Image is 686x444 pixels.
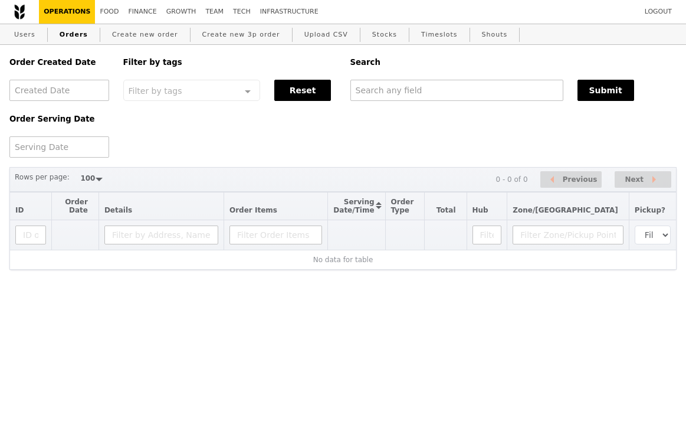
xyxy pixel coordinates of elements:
[513,226,623,244] input: Filter Zone/Pickup Point
[15,256,671,264] div: No data for table
[9,136,109,158] input: Serving Date
[9,58,109,67] h5: Order Created Date
[472,226,502,244] input: Filter Hub
[198,24,285,45] a: Create new 3p order
[55,24,93,45] a: Orders
[9,80,109,101] input: Created Date
[615,171,671,188] button: Next
[477,24,513,45] a: Shouts
[416,24,462,45] a: Timeslots
[577,80,634,101] button: Submit
[9,115,109,123] h5: Order Serving Date
[391,198,414,214] span: Order Type
[540,171,602,188] button: Previous
[513,206,618,214] span: Zone/[GEOGRAPHIC_DATA]
[229,226,322,244] input: Filter Order Items
[495,175,527,184] div: 0 - 0 of 0
[563,172,598,187] span: Previous
[274,80,331,101] button: Reset
[9,24,40,45] a: Users
[635,206,665,214] span: Pickup?
[14,4,25,19] img: Grain logo
[104,206,132,214] span: Details
[15,226,46,244] input: ID or Salesperson name
[367,24,402,45] a: Stocks
[229,206,277,214] span: Order Items
[107,24,183,45] a: Create new order
[350,80,563,101] input: Search any field
[104,226,218,244] input: Filter by Address, Name, Email, Mobile
[472,206,488,214] span: Hub
[15,171,70,183] label: Rows per page:
[123,58,336,67] h5: Filter by tags
[350,58,677,67] h5: Search
[300,24,353,45] a: Upload CSV
[129,85,182,96] span: Filter by tags
[15,206,24,214] span: ID
[625,172,644,187] span: Next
